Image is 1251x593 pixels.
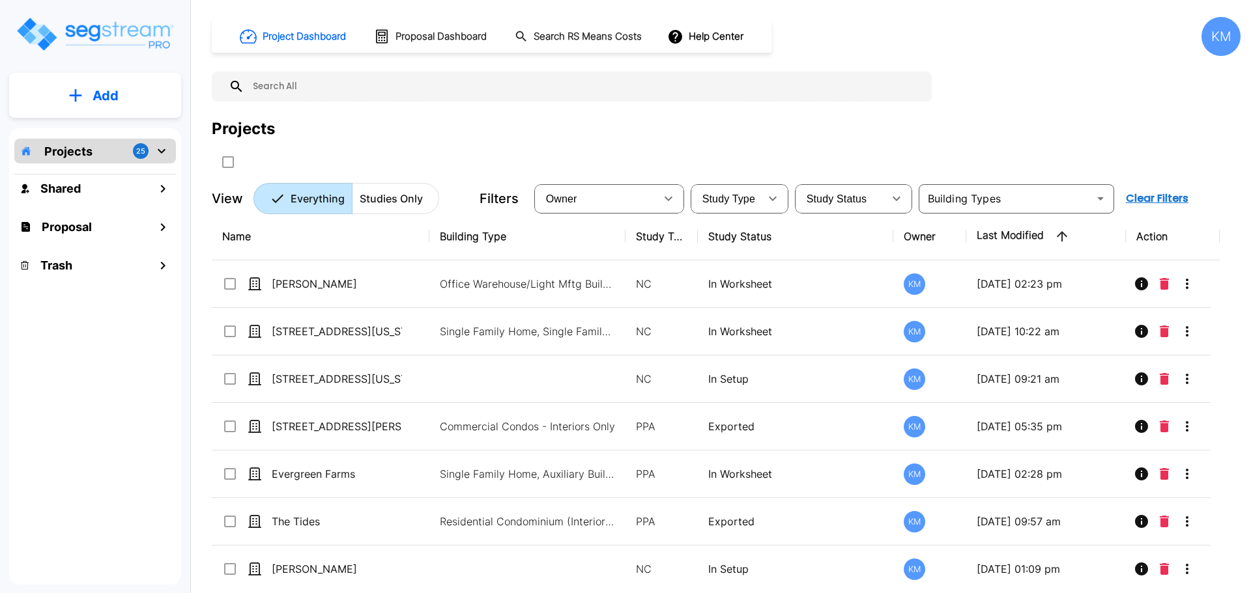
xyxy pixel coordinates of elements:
[212,189,243,208] p: View
[1155,461,1174,487] button: Delete
[708,466,884,482] p: In Worksheet
[1174,556,1200,582] button: More-Options
[977,514,1115,529] p: [DATE] 09:57 am
[977,419,1115,434] p: [DATE] 05:35 pm
[369,23,494,50] button: Proposal Dashboard
[665,24,749,49] button: Help Center
[534,29,642,44] h1: Search RS Means Costs
[253,183,352,214] button: Everything
[215,149,241,175] button: SelectAll
[212,213,429,260] th: Name
[546,193,577,204] span: Owner
[1174,366,1200,392] button: More-Options
[352,183,439,214] button: Studies Only
[904,273,925,295] div: KM
[9,77,181,115] button: Add
[708,371,884,387] p: In Setup
[291,191,345,206] p: Everything
[636,276,687,292] p: NC
[625,213,698,260] th: Study Type
[977,561,1115,577] p: [DATE] 01:09 pm
[904,416,925,437] div: KM
[1129,318,1155,344] button: Info
[893,213,966,260] th: Owner
[1155,366,1174,392] button: Delete
[40,180,81,197] h1: Shared
[272,371,402,387] p: [STREET_ADDRESS][US_STATE]
[1091,189,1110,208] button: Open
[510,24,649,49] button: Search RS Means Costs
[904,511,925,532] div: KM
[440,419,616,434] p: Commercial Condos - Interiors Only
[440,466,616,482] p: Single Family Home, Auxiliary Building, Flex Space/Industrial Retail, Commercial Property Site
[136,146,145,157] p: 25
[440,276,616,292] p: Office Warehouse/Light Mftg Building, Commercial Property Site
[272,324,402,339] p: [STREET_ADDRESS][US_STATE]
[40,256,72,274] h1: Trash
[1155,318,1174,344] button: Delete
[702,193,755,204] span: Study Type
[904,559,925,580] div: KM
[708,514,884,529] p: Exported
[44,143,93,160] p: Projects
[708,561,884,577] p: In Setup
[1129,413,1155,439] button: Info
[272,514,402,529] p: The Tides
[904,368,925,390] div: KM
[904,321,925,342] div: KM
[977,371,1115,387] p: [DATE] 09:21 am
[977,466,1115,482] p: [DATE] 02:28 pm
[440,514,616,529] p: Residential Condominium (Interior Only)
[1155,413,1174,439] button: Delete
[537,180,655,217] div: Select
[708,276,884,292] p: In Worksheet
[636,419,687,434] p: PPA
[42,218,92,236] h1: Proposal
[272,419,402,434] p: [STREET_ADDRESS][PERSON_NAME]
[235,22,353,51] button: Project Dashboard
[1155,556,1174,582] button: Delete
[1174,271,1200,297] button: More-Options
[1174,461,1200,487] button: More-Options
[272,276,402,292] p: [PERSON_NAME]
[272,466,402,482] p: Evergreen Farms
[636,324,687,339] p: NC
[1174,413,1200,439] button: More-Options
[708,419,884,434] p: Exported
[904,463,925,485] div: KM
[708,324,884,339] p: In Worksheet
[212,117,275,141] div: Projects
[429,213,625,260] th: Building Type
[698,213,894,260] th: Study Status
[1129,556,1155,582] button: Info
[1129,366,1155,392] button: Info
[798,180,884,217] div: Select
[253,183,439,214] div: Platform
[15,16,175,53] img: Logo
[1126,213,1220,260] th: Action
[93,86,119,105] p: Add
[440,324,616,339] p: Single Family Home, Single Family Home Site
[395,29,487,44] h1: Proposal Dashboard
[636,514,687,529] p: PPA
[1121,186,1194,212] button: Clear Filters
[693,180,760,217] div: Select
[977,324,1115,339] p: [DATE] 10:22 am
[977,276,1115,292] p: [DATE] 02:23 pm
[1129,461,1155,487] button: Info
[272,561,402,577] p: [PERSON_NAME]
[360,191,423,206] p: Studies Only
[1129,508,1155,534] button: Info
[244,72,925,102] input: Search All
[923,189,1089,208] input: Building Types
[1155,271,1174,297] button: Delete
[636,371,687,387] p: NC
[1155,508,1174,534] button: Delete
[1174,508,1200,534] button: More-Options
[480,189,519,208] p: Filters
[263,29,346,44] h1: Project Dashboard
[1129,271,1155,297] button: Info
[807,193,867,204] span: Study Status
[636,466,687,482] p: PPA
[1201,17,1241,56] div: KM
